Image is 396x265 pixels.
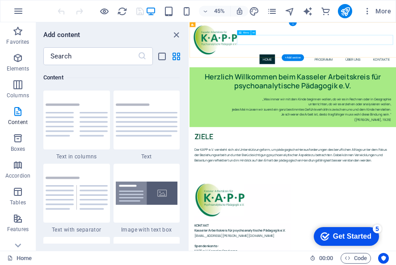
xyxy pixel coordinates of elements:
[8,119,28,126] p: Content
[5,172,30,179] p: Accordion
[284,6,295,17] button: navigator
[43,164,110,233] div: Text with separator
[282,54,304,61] div: + Add section
[303,6,313,17] i: AI Writer
[156,51,167,62] button: list-view
[43,72,180,83] h6: Content
[266,6,277,17] button: pages
[116,182,178,205] img: image-with-text-box.svg
[7,253,32,264] a: Click to cancel selection. Double-click to open Pages
[6,38,29,46] p: Favorites
[285,6,295,17] i: Navigator
[171,29,181,40] button: close panel
[236,7,244,15] i: On resize automatically adjust zoom level to fit chosen device.
[212,6,227,17] h6: 45%
[345,253,367,264] span: Code
[199,6,231,17] button: 45%
[7,65,29,72] p: Elements
[267,6,277,17] i: Pages (Ctrl+Alt+S)
[43,153,110,160] span: Text in columns
[359,4,395,18] button: More
[46,177,108,210] img: text-with-separator.svg
[114,153,180,160] span: Text
[249,6,259,17] button: design
[378,253,389,264] button: Usercentrics
[289,22,297,26] div: +
[243,32,249,34] span: Menu
[43,226,110,233] span: Text with separator
[171,51,181,62] button: grid-view
[7,4,72,23] div: Get Started 5 items remaining, 0% complete
[10,199,26,206] p: Tables
[114,164,180,233] div: Image with text box
[114,91,180,160] div: Text
[117,6,127,17] i: Reload page
[43,91,110,160] div: Text in columns
[114,226,180,233] span: Image with text box
[66,2,75,11] div: 5
[43,47,138,65] input: Search
[325,255,327,261] span: :
[310,253,333,264] h6: Session time
[319,253,333,264] span: 00 00
[116,104,178,137] img: text.svg
[43,29,80,40] h6: Add content
[363,7,391,16] span: More
[7,226,29,233] p: Features
[338,4,352,18] button: publish
[7,92,29,99] p: Columns
[340,6,350,17] i: Publish
[341,253,371,264] button: Code
[320,6,331,17] i: Commerce
[11,145,25,153] p: Boxes
[320,6,331,17] button: commerce
[26,10,65,18] div: Get Started
[302,6,313,17] button: text_generator
[99,6,110,17] button: Click here to leave preview mode and continue editing
[46,104,108,137] img: text-in-columns.svg
[117,6,127,17] button: reload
